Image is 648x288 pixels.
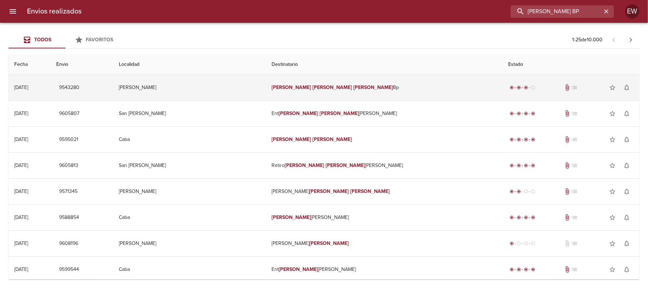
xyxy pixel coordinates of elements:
span: radio_button_checked [510,111,514,116]
span: radio_button_checked [524,137,528,142]
button: 9571345 [56,185,80,198]
div: Tabs Envios [9,31,122,48]
span: Tiene documentos adjuntos [564,84,571,91]
button: 9599544 [56,263,82,276]
div: Generado [508,240,537,247]
td: San [PERSON_NAME] [113,153,266,178]
span: radio_button_checked [524,267,528,272]
div: [DATE] [14,214,28,220]
span: radio_button_checked [517,267,521,272]
div: Abrir información de usuario [625,4,639,19]
button: Activar notificaciones [620,184,634,199]
span: Tiene documentos adjuntos [564,188,571,195]
span: No tiene pedido asociado [571,162,578,169]
span: radio_button_checked [531,163,535,168]
em: [PERSON_NAME] [350,188,390,194]
button: Activar notificaciones [620,80,634,95]
th: Destinatario [266,54,502,75]
td: Caba [113,127,266,152]
th: Estado [502,54,639,75]
button: 9543280 [56,81,82,94]
th: Fecha [9,54,51,75]
p: 1 - 25 de 10.000 [572,36,602,43]
span: radio_button_unchecked [524,241,528,246]
div: Entregado [508,266,537,273]
span: No tiene pedido asociado [571,84,578,91]
span: star_border [609,188,616,195]
span: notifications_none [623,266,630,273]
span: radio_button_checked [524,215,528,220]
td: Caba [113,257,266,282]
span: radio_button_checked [517,111,521,116]
button: Agregar a favoritos [605,262,620,277]
button: Agregar a favoritos [605,210,620,225]
td: Retiro [PERSON_NAME] [266,153,502,178]
em: [PERSON_NAME] [272,136,311,142]
td: [PERSON_NAME] [266,179,502,204]
em: [PERSON_NAME] [272,84,311,90]
span: radio_button_unchecked [524,189,528,194]
input: buscar [511,5,602,18]
span: radio_button_checked [531,215,535,220]
span: radio_button_unchecked [531,189,535,194]
span: radio_button_checked [510,137,514,142]
div: Entregado [508,214,537,221]
div: [DATE] [14,162,28,168]
h6: Envios realizados [27,6,81,17]
button: Activar notificaciones [620,106,634,121]
span: Pagina siguiente [622,31,639,48]
button: 9605813 [56,159,81,172]
div: Entregado [508,110,537,117]
span: radio_button_checked [531,267,535,272]
div: [DATE] [14,188,28,194]
em: [PERSON_NAME] [309,188,349,194]
span: notifications_none [623,136,630,143]
span: Favoritos [86,37,114,43]
span: radio_button_checked [524,85,528,90]
button: Activar notificaciones [620,132,634,147]
span: star_border [609,84,616,91]
em: [PERSON_NAME] [312,84,352,90]
span: No tiene pedido asociado [571,240,578,247]
span: star_border [609,266,616,273]
span: notifications_none [623,162,630,169]
span: radio_button_checked [510,215,514,220]
em: [PERSON_NAME] [279,110,318,116]
span: Tiene documentos adjuntos [564,214,571,221]
button: Activar notificaciones [620,158,634,173]
div: Entregado [508,162,537,169]
span: radio_button_checked [517,137,521,142]
span: radio_button_checked [531,137,535,142]
span: Tiene documentos adjuntos [564,136,571,143]
span: 9605813 [59,161,78,170]
span: radio_button_checked [531,111,535,116]
button: 9588854 [56,211,82,224]
span: radio_button_checked [517,85,521,90]
div: [DATE] [14,110,28,116]
span: radio_button_checked [517,215,521,220]
button: 9608196 [56,237,81,250]
span: No tiene pedido asociado [571,214,578,221]
td: [PERSON_NAME] [113,179,266,204]
div: Despachado [508,188,537,195]
em: [PERSON_NAME] [272,214,311,220]
button: 9605807 [56,107,82,120]
button: Activar notificaciones [620,236,634,251]
em: [PERSON_NAME] [279,266,318,272]
span: No tiene documentos adjuntos [564,240,571,247]
span: notifications_none [623,240,630,247]
span: radio_button_checked [524,163,528,168]
td: San [PERSON_NAME] [113,101,266,126]
button: menu [4,3,21,20]
div: Entregado [508,136,537,143]
span: 9588854 [59,213,79,222]
span: radio_button_checked [517,163,521,168]
span: star_border [609,136,616,143]
span: radio_button_checked [510,241,514,246]
span: No tiene pedido asociado [571,110,578,117]
div: EW [625,4,639,19]
span: notifications_none [623,110,630,117]
span: Todos [34,37,51,43]
span: radio_button_checked [510,163,514,168]
span: Pagina anterior [605,36,622,43]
